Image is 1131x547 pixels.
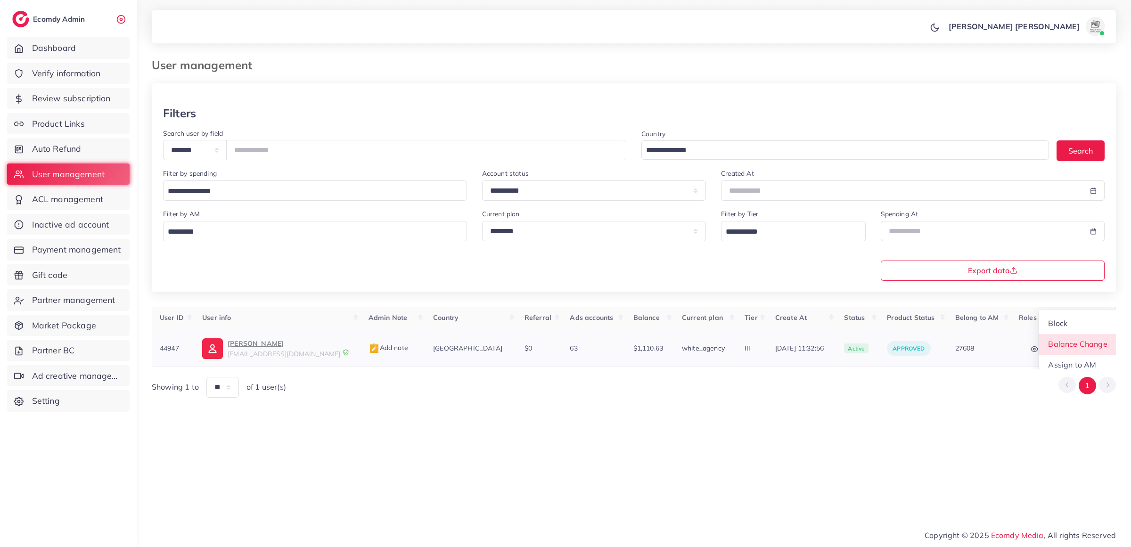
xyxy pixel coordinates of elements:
[163,180,467,201] div: Search for option
[7,264,130,286] a: Gift code
[32,269,67,281] span: Gift code
[1079,377,1096,394] button: Go to page 1
[163,106,196,120] h3: Filters
[32,244,121,256] span: Payment management
[1057,140,1105,161] button: Search
[949,21,1080,32] p: [PERSON_NAME] [PERSON_NAME]
[163,169,217,178] label: Filter by spending
[1086,17,1105,36] img: avatar
[881,209,918,219] label: Spending At
[7,315,130,336] a: Market Package
[570,313,613,322] span: Ads accounts
[32,219,109,231] span: Inactive ad account
[7,289,130,311] a: Partner management
[1044,530,1116,541] span: , All rights Reserved
[33,15,87,24] h2: Ecomdy Admin
[968,267,1017,274] span: Export data
[164,225,455,239] input: Search for option
[7,214,130,236] a: Inactive ad account
[7,63,130,84] a: Verify information
[32,395,60,407] span: Setting
[721,221,865,241] div: Search for option
[32,42,76,54] span: Dashboard
[633,313,660,322] span: Balance
[525,344,532,352] span: $0
[7,239,130,261] a: Payment management
[7,37,130,59] a: Dashboard
[955,313,999,322] span: Belong to AM
[7,88,130,109] a: Review subscription
[881,261,1105,281] button: Export data
[32,143,82,155] span: Auto Refund
[775,313,807,322] span: Create At
[570,344,577,352] span: 63
[228,338,340,349] p: [PERSON_NAME]
[955,344,975,352] span: 27608
[844,313,865,322] span: Status
[12,11,87,27] a: logoEcomdy Admin
[160,344,179,352] span: 44947
[369,313,408,322] span: Admin Note
[228,350,340,358] span: [EMAIL_ADDRESS][DOMAIN_NAME]
[152,382,199,392] span: Showing 1 to
[722,225,853,239] input: Search for option
[844,343,869,354] span: active
[369,343,380,354] img: admin_note.cdd0b510.svg
[1058,377,1116,394] ul: Pagination
[745,313,758,322] span: Tier
[163,129,223,138] label: Search user by field
[7,138,130,160] a: Auto Refund
[482,209,520,219] label: Current plan
[1019,313,1037,322] span: Roles
[343,349,349,356] img: 9CAL8B2pu8EFxCJHYAAAAldEVYdGRhdGU6Y3JlYXRlADIwMjItMTItMDlUMDQ6NTg6MzkrMDA6MDBXSlgLAAAAJXRFWHRkYXR...
[369,343,408,352] span: Add note
[32,168,105,180] span: User management
[7,163,130,185] a: User management
[32,319,96,332] span: Market Package
[721,209,758,219] label: Filter by Tier
[246,382,286,392] span: of 1 user(s)
[202,338,223,359] img: ic-user-info.36bf1079.svg
[433,344,502,352] span: [GEOGRAPHIC_DATA]
[7,390,130,412] a: Setting
[32,92,111,105] span: Review subscription
[745,344,750,352] span: III
[202,313,231,322] span: User info
[641,140,1049,160] div: Search for option
[893,345,925,352] span: approved
[32,370,123,382] span: Ad creative management
[7,340,130,361] a: Partner BC
[525,313,551,322] span: Referral
[482,169,529,178] label: Account status
[925,530,1116,541] span: Copyright © 2025
[7,365,130,387] a: Ad creative management
[943,17,1108,36] a: [PERSON_NAME] [PERSON_NAME]avatar
[32,344,75,357] span: Partner BC
[163,221,467,241] div: Search for option
[32,193,103,205] span: ACL management
[643,143,1037,158] input: Search for option
[32,118,85,130] span: Product Links
[682,344,725,352] span: white_agency
[775,343,829,353] span: [DATE] 11:32:56
[1049,339,1107,349] span: Balance Change
[164,184,455,199] input: Search for option
[682,313,723,322] span: Current plan
[1049,360,1097,369] span: Assign to AM
[12,11,29,27] img: logo
[641,129,665,139] label: Country
[7,188,130,210] a: ACL management
[152,58,260,72] h3: User management
[7,113,130,135] a: Product Links
[32,294,115,306] span: Partner management
[721,169,754,178] label: Created At
[32,67,101,80] span: Verify information
[202,338,353,359] a: [PERSON_NAME][EMAIL_ADDRESS][DOMAIN_NAME]
[433,313,459,322] span: Country
[1049,318,1068,328] span: Block
[633,344,663,352] span: $1,110.63
[887,313,934,322] span: Product Status
[160,313,184,322] span: User ID
[163,209,200,219] label: Filter by AM
[991,531,1044,540] a: Ecomdy Media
